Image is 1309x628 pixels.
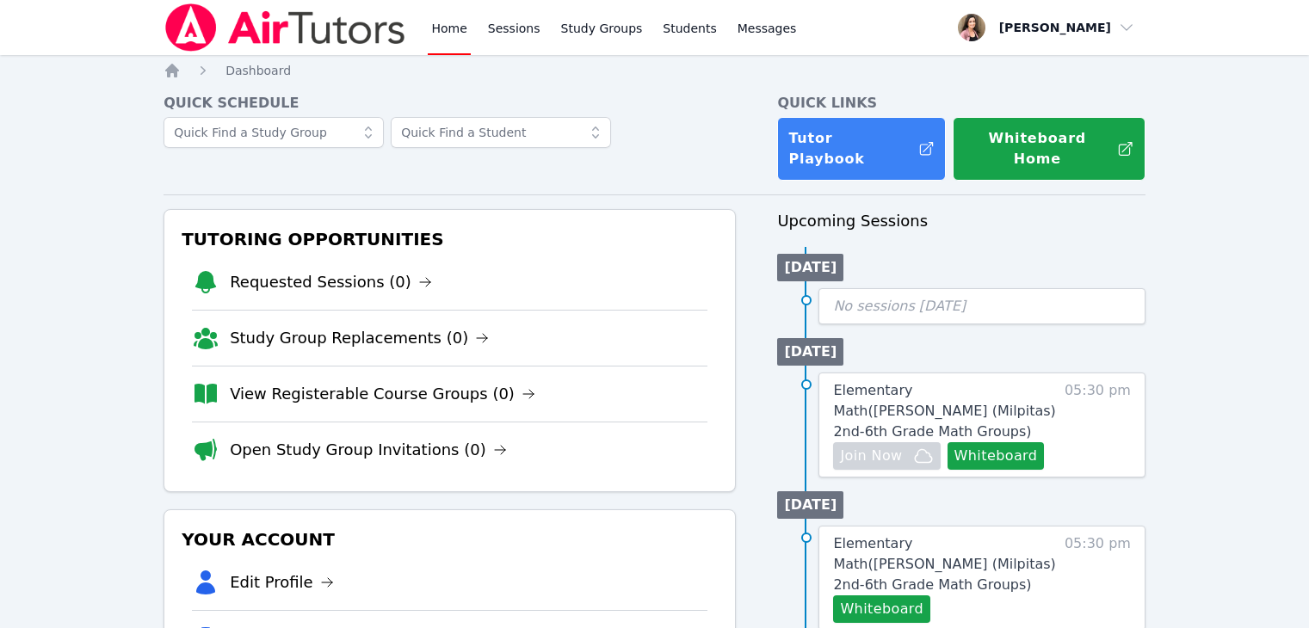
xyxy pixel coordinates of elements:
[164,3,407,52] img: Air Tutors
[230,382,535,406] a: View Registerable Course Groups (0)
[777,117,946,181] a: Tutor Playbook
[178,524,721,555] h3: Your Account
[225,62,291,79] a: Dashboard
[230,326,489,350] a: Study Group Replacements (0)
[1065,380,1131,470] span: 05:30 pm
[833,298,966,314] span: No sessions [DATE]
[164,93,736,114] h4: Quick Schedule
[777,209,1145,233] h3: Upcoming Sessions
[777,93,1145,114] h4: Quick Links
[833,382,1055,440] span: Elementary Math ( [PERSON_NAME] (Milpitas) 2nd-6th Grade Math Groups )
[833,442,940,470] button: Join Now
[833,533,1056,595] a: Elementary Math([PERSON_NAME] (Milpitas) 2nd-6th Grade Math Groups)
[777,338,843,366] li: [DATE]
[230,438,507,462] a: Open Study Group Invitations (0)
[777,254,843,281] li: [DATE]
[164,117,384,148] input: Quick Find a Study Group
[738,20,797,37] span: Messages
[833,535,1055,593] span: Elementary Math ( [PERSON_NAME] (Milpitas) 2nd-6th Grade Math Groups )
[230,270,432,294] a: Requested Sessions (0)
[164,62,1145,79] nav: Breadcrumb
[833,380,1056,442] a: Elementary Math([PERSON_NAME] (Milpitas) 2nd-6th Grade Math Groups)
[391,117,611,148] input: Quick Find a Student
[953,117,1145,181] button: Whiteboard Home
[833,595,930,623] button: Whiteboard
[948,442,1045,470] button: Whiteboard
[1065,533,1131,623] span: 05:30 pm
[230,570,334,594] a: Edit Profile
[777,491,843,519] li: [DATE]
[840,446,902,466] span: Join Now
[225,64,291,77] span: Dashboard
[178,224,721,255] h3: Tutoring Opportunities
